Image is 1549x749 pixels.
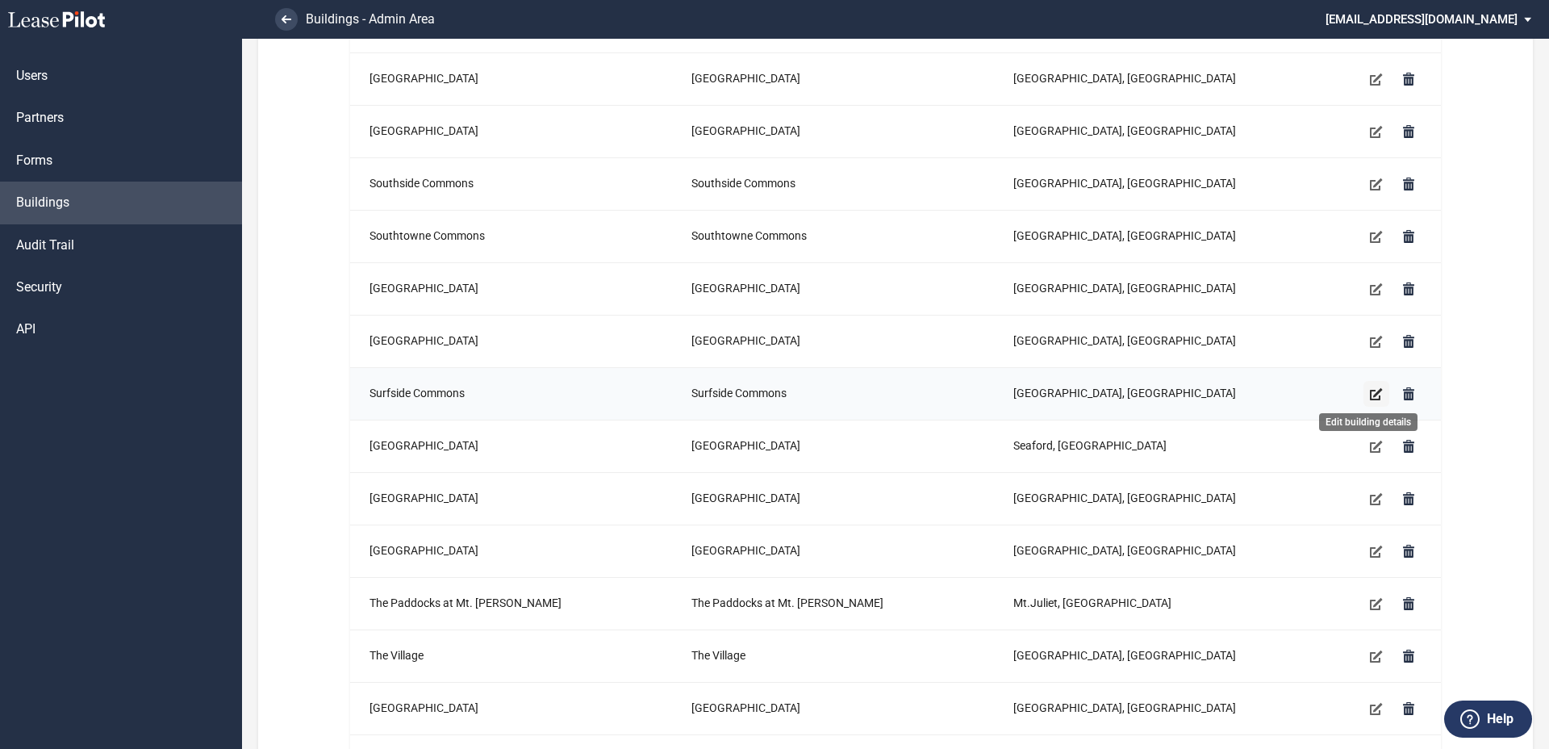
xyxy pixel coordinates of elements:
[691,649,745,662] span: The Village
[370,387,465,400] span: Surfside Commons
[16,194,69,211] span: Buildings
[1444,701,1532,738] button: Help
[16,67,48,85] span: Users
[1013,439,1167,452] span: Seaford, [GEOGRAPHIC_DATA]
[1396,171,1422,197] button: Permanently remove building
[691,282,800,295] span: [GEOGRAPHIC_DATA]
[370,701,478,714] span: [GEOGRAPHIC_DATA]
[691,177,795,190] span: Southside Commons
[370,124,478,137] span: [GEOGRAPHIC_DATA]
[1319,413,1417,431] div: Edit building details
[370,72,478,85] span: [GEOGRAPHIC_DATA]
[1396,328,1422,354] button: Permanently remove building
[1396,696,1422,722] button: Permanently remove building
[691,229,807,242] span: Southtowne Commons
[1013,492,1236,504] span: [GEOGRAPHIC_DATA], [GEOGRAPHIC_DATA]
[691,387,787,400] span: Surfside Commons
[370,282,478,295] span: [GEOGRAPHIC_DATA]
[370,596,562,609] span: The Paddocks at Mt. [PERSON_NAME]
[370,334,478,347] span: [GEOGRAPHIC_DATA]
[370,439,478,452] span: [GEOGRAPHIC_DATA]
[691,544,800,557] span: [GEOGRAPHIC_DATA]
[1363,276,1389,302] button: Edit building details
[1396,66,1422,92] button: Permanently remove building
[16,109,64,127] span: Partners
[16,236,74,254] span: Audit Trail
[1013,229,1236,242] span: [GEOGRAPHIC_DATA], [GEOGRAPHIC_DATA]
[1363,171,1389,197] button: Edit building details
[1487,709,1514,730] label: Help
[1396,433,1422,459] button: Permanently remove building
[691,492,800,504] span: [GEOGRAPHIC_DATA]
[691,596,883,609] span: The Paddocks at Mt. [PERSON_NAME]
[1396,538,1422,564] button: Permanently remove building
[1396,381,1422,407] button: Permanently remove building
[1396,119,1422,144] button: Permanently remove building
[691,334,800,347] span: [GEOGRAPHIC_DATA]
[1363,538,1389,564] button: Edit building details
[16,320,35,338] span: API
[1013,334,1236,347] span: [GEOGRAPHIC_DATA], [GEOGRAPHIC_DATA]
[1396,276,1422,302] button: Permanently remove building
[16,278,62,296] span: Security
[370,649,424,662] span: The Village
[370,177,474,190] span: Southside Commons
[1013,282,1236,295] span: [GEOGRAPHIC_DATA], [GEOGRAPHIC_DATA]
[1363,643,1389,669] button: Edit building details
[1396,591,1422,617] button: Permanently remove building
[1363,696,1389,722] button: Edit building details
[370,492,478,504] span: [GEOGRAPHIC_DATA]
[691,701,800,714] span: [GEOGRAPHIC_DATA]
[1013,701,1236,714] span: [GEOGRAPHIC_DATA], [GEOGRAPHIC_DATA]
[1363,486,1389,512] button: Edit building details
[370,544,478,557] span: [GEOGRAPHIC_DATA]
[1013,124,1236,137] span: [GEOGRAPHIC_DATA], [GEOGRAPHIC_DATA]
[1013,544,1236,557] span: [GEOGRAPHIC_DATA], [GEOGRAPHIC_DATA]
[1396,224,1422,249] button: Permanently remove building
[1396,643,1422,669] button: Permanently remove building
[1363,224,1389,249] button: Edit building details
[1363,591,1389,617] button: Edit building details
[1363,433,1389,459] button: Edit building details
[370,229,485,242] span: Southtowne Commons
[1013,177,1236,190] span: [GEOGRAPHIC_DATA], [GEOGRAPHIC_DATA]
[16,152,52,169] span: Forms
[691,439,800,452] span: [GEOGRAPHIC_DATA]
[691,72,800,85] span: [GEOGRAPHIC_DATA]
[1363,328,1389,354] button: Edit building details
[691,124,800,137] span: [GEOGRAPHIC_DATA]
[1396,486,1422,512] button: Permanently remove building
[1013,649,1236,662] span: [GEOGRAPHIC_DATA], [GEOGRAPHIC_DATA]
[1363,119,1389,144] button: Edit building details
[1363,66,1389,92] button: Edit building details
[1013,72,1236,85] span: [GEOGRAPHIC_DATA], [GEOGRAPHIC_DATA]
[1013,387,1236,400] span: [GEOGRAPHIC_DATA], [GEOGRAPHIC_DATA]
[1363,381,1389,407] button: Edit building details
[1013,596,1171,609] span: Mt.Juliet, [GEOGRAPHIC_DATA]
